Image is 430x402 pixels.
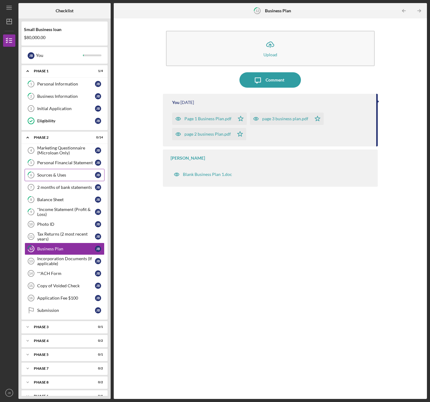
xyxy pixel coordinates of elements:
[172,100,179,105] div: You
[25,169,105,181] a: 6Sources & UsesJB
[25,115,105,127] a: EligibilityJB
[30,94,32,98] tspan: 2
[7,391,11,395] text: JB
[92,136,103,139] div: 0 / 14
[37,185,95,190] div: 2 months of bank statements
[25,280,105,292] a: 15Copy of Voided CheckJB
[95,209,101,215] div: J B
[95,93,101,99] div: J B
[95,172,101,178] div: J B
[263,52,277,57] div: Upload
[37,94,95,99] div: Business Information
[25,304,105,316] a: SubmissionJB
[24,35,105,40] div: $80,000.00
[92,353,103,356] div: 0 / 1
[92,394,103,398] div: 0 / 1
[3,387,15,399] button: JB
[95,258,101,264] div: J B
[95,105,101,112] div: J B
[30,107,32,110] tspan: 3
[29,284,33,288] tspan: 15
[92,69,103,73] div: 1 / 4
[34,339,88,343] div: Phase 4
[95,233,101,240] div: J B
[30,185,32,189] tspan: 7
[29,272,33,275] tspan: 14
[30,173,32,177] tspan: 6
[37,82,95,86] div: Personal Information
[37,246,95,251] div: Business Plan
[25,90,105,102] a: 2Business InformationJB
[37,308,95,313] div: Submission
[25,292,105,304] a: 16Application Fee $100JB
[37,222,95,227] div: Photo ID
[30,198,32,202] tspan: 8
[25,193,105,206] a: 8Balance SheetJB
[34,353,88,356] div: Phase 5
[25,102,105,115] a: 3Initial ApplicationJB
[25,218,105,230] a: 10Photo IDJB
[95,221,101,227] div: J B
[239,72,301,88] button: Comment
[25,144,105,157] a: 4Marketing Questionnaire (Microloan Only)JB
[171,156,205,161] div: [PERSON_NAME]
[29,296,33,300] tspan: 16
[37,296,95,301] div: Application Fee $100
[95,118,101,124] div: J B
[34,325,88,329] div: Phase 3
[29,222,33,226] tspan: 10
[37,232,95,241] div: Tax Returns (2 most recent years)
[95,283,101,289] div: J B
[34,380,88,384] div: Phase 8
[166,31,375,66] button: Upload
[37,271,95,276] div: **ACH Form
[95,184,101,190] div: J B
[92,380,103,384] div: 0 / 2
[34,136,88,139] div: Phase 2
[37,256,95,266] div: Incorporation Documents (If applicable)
[37,283,95,288] div: Copy of Voided Check
[172,113,247,125] button: Page 1 Business Plan.pdf
[37,145,95,155] div: Marketing Questionnaire (Microloan Only)
[250,113,324,125] button: page 3 business plan.pdf
[255,9,259,13] tspan: 12
[95,197,101,203] div: J B
[95,147,101,153] div: J B
[172,128,246,140] button: page 2 business Plan.pdf
[37,207,95,217] div: *Income Statement (Profit & Loss)
[25,206,105,218] a: 9*Income Statement (Profit & Loss)JB
[30,161,32,165] tspan: 5
[24,27,105,32] div: Small Business loan
[37,197,95,202] div: Balance Sheet
[184,116,231,121] div: Page 1 Business Plan.pdf
[25,255,105,267] a: 13Incorporation Documents (If applicable)JB
[92,325,103,329] div: 0 / 1
[95,270,101,277] div: J B
[95,295,101,301] div: J B
[29,247,33,251] tspan: 12
[28,52,34,59] div: J B
[180,100,194,105] time: 2025-08-17 18:49
[36,50,83,61] div: You
[25,267,105,280] a: 14**ACH FormJB
[37,106,95,111] div: Initial Application
[171,168,235,181] button: Blank Business Plan 1.doc
[25,181,105,193] a: 72 months of bank statementsJB
[30,210,32,214] tspan: 9
[37,118,95,123] div: Eligibility
[95,307,101,313] div: J B
[95,246,101,252] div: J B
[25,157,105,169] a: 5Personal Financial StatementJB
[95,160,101,166] div: J B
[183,172,232,177] div: Blank Business Plan 1.doc
[25,243,105,255] a: 12Business PlanJB
[29,259,33,263] tspan: 13
[265,8,291,13] b: Business Plan
[34,69,88,73] div: Phase 1
[92,367,103,370] div: 0 / 2
[262,116,308,121] div: page 3 business plan.pdf
[25,230,105,243] a: 11Tax Returns (2 most recent years)JB
[37,173,95,177] div: Sources & Uses
[30,149,32,152] tspan: 4
[30,82,32,86] tspan: 1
